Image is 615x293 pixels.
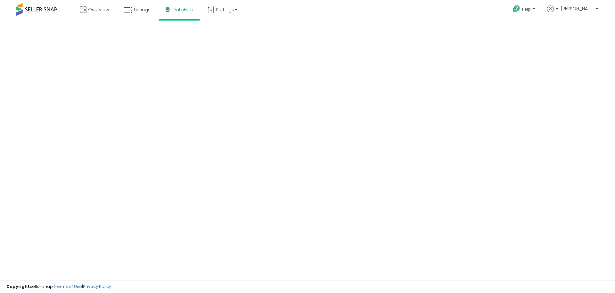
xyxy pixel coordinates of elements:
span: Listings [134,6,151,13]
i: Get Help [512,5,521,13]
span: DataHub [173,6,193,13]
a: Hi [PERSON_NAME] [547,5,598,20]
span: Help [522,6,531,12]
span: Overview [88,6,109,13]
span: Hi [PERSON_NAME] [555,5,594,12]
